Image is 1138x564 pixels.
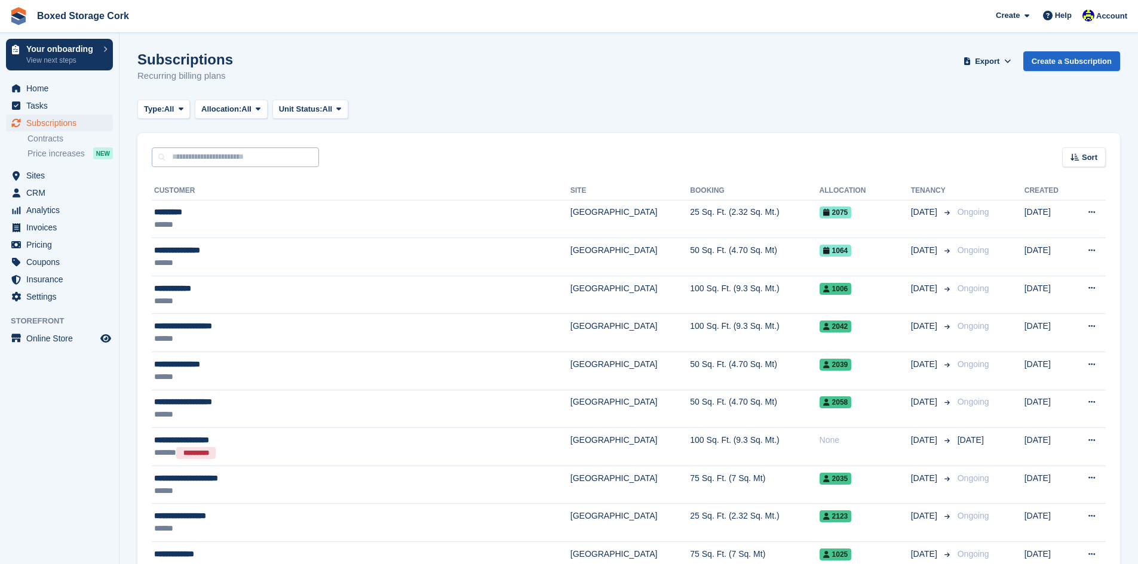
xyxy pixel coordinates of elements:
span: Subscriptions [26,115,98,131]
h1: Subscriptions [137,51,233,67]
a: Your onboarding View next steps [6,39,113,70]
span: Invoices [26,219,98,236]
button: Type: All [137,100,190,119]
td: 75 Sq. Ft. (7 Sq. Mt) [690,466,819,504]
div: NEW [93,147,113,159]
span: Storefront [11,315,119,327]
span: 2042 [820,320,852,332]
th: Tenancy [911,181,953,201]
td: [GEOGRAPHIC_DATA] [570,390,691,428]
td: [DATE] [1024,352,1072,390]
p: View next steps [26,55,97,66]
td: [GEOGRAPHIC_DATA] [570,352,691,390]
p: Recurring billing plans [137,69,233,83]
span: Type: [144,103,164,115]
span: [DATE] [911,396,940,408]
span: 2035 [820,473,852,485]
span: Ongoing [958,549,989,559]
span: Online Store [26,330,98,347]
td: [DATE] [1024,428,1072,466]
a: menu [6,80,113,97]
td: 100 Sq. Ft. (9.3 Sq. Mt.) [690,428,819,466]
span: Ongoing [958,321,989,331]
span: Ongoing [958,245,989,255]
img: Vincent [1082,10,1094,21]
span: Sites [26,167,98,184]
span: 2039 [820,359,852,371]
span: All [323,103,333,115]
span: 2058 [820,396,852,408]
a: menu [6,236,113,253]
a: menu [6,167,113,184]
span: 1064 [820,245,852,257]
span: 1006 [820,283,852,295]
td: [DATE] [1024,200,1072,238]
td: [GEOGRAPHIC_DATA] [570,314,691,352]
th: Booking [690,181,819,201]
span: Create [996,10,1020,21]
td: [GEOGRAPHIC_DATA] [570,466,691,504]
a: Preview store [99,331,113,346]
a: menu [6,254,113,270]
span: [DATE] [911,244,940,257]
a: menu [6,271,113,288]
span: CRM [26,184,98,201]
span: Ongoing [958,283,989,293]
td: 100 Sq. Ft. (9.3 Sq. Mt.) [690,314,819,352]
span: Account [1096,10,1127,22]
td: 100 Sq. Ft. (9.3 Sq. Mt.) [690,276,819,314]
td: [GEOGRAPHIC_DATA] [570,428,691,466]
span: [DATE] [911,434,940,446]
span: Unit Status: [279,103,323,115]
td: [DATE] [1024,466,1072,504]
td: 50 Sq. Ft. (4.70 Sq. Mt) [690,238,819,276]
a: Price increases NEW [27,147,113,160]
span: Ongoing [958,397,989,406]
span: [DATE] [911,282,940,295]
span: Insurance [26,271,98,288]
span: Help [1055,10,1072,21]
td: 50 Sq. Ft. (4.70 Sq. Mt) [690,390,819,428]
td: [DATE] [1024,238,1072,276]
span: Sort [1082,152,1097,164]
a: Contracts [27,133,113,144]
a: Boxed Storage Cork [32,6,134,26]
span: 2075 [820,207,852,218]
span: All [164,103,174,115]
span: Home [26,80,98,97]
th: Allocation [820,181,911,201]
span: 1025 [820,548,852,560]
a: menu [6,330,113,347]
span: Settings [26,288,98,305]
span: [DATE] [958,435,984,445]
span: [DATE] [911,510,940,522]
a: menu [6,219,113,236]
p: Your onboarding [26,45,97,53]
span: Ongoing [958,511,989,520]
td: [DATE] [1024,504,1072,542]
a: Create a Subscription [1023,51,1120,71]
span: Allocation: [201,103,241,115]
span: 2123 [820,510,852,522]
span: [DATE] [911,320,940,332]
td: [GEOGRAPHIC_DATA] [570,238,691,276]
img: stora-icon-8386f47178a22dfd0bd8f6a31ec36ba5ce8667c1dd55bd0f319d3a0aa187defe.svg [10,7,27,25]
span: Ongoing [958,207,989,217]
th: Customer [152,181,570,201]
td: [DATE] [1024,276,1072,314]
span: Analytics [26,202,98,218]
td: [DATE] [1024,314,1072,352]
span: All [241,103,251,115]
span: [DATE] [911,206,940,218]
span: Tasks [26,97,98,114]
span: Pricing [26,236,98,253]
th: Site [570,181,691,201]
td: [GEOGRAPHIC_DATA] [570,276,691,314]
a: menu [6,97,113,114]
td: 25 Sq. Ft. (2.32 Sq. Mt.) [690,200,819,238]
a: menu [6,115,113,131]
td: 50 Sq. Ft. (4.70 Sq. Mt) [690,352,819,390]
th: Created [1024,181,1072,201]
span: Ongoing [958,359,989,369]
button: Allocation: All [195,100,268,119]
